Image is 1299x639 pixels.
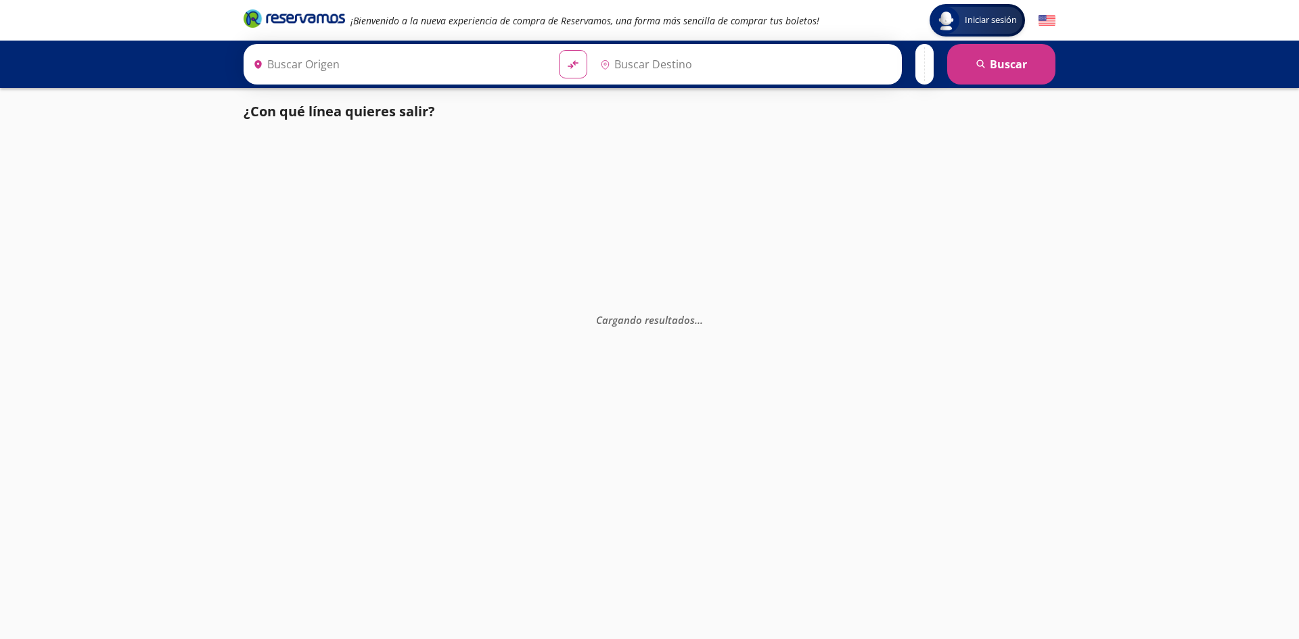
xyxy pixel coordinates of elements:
[244,101,435,122] p: ¿Con qué línea quieres salir?
[244,8,345,28] i: Brand Logo
[695,312,698,326] span: .
[595,47,895,81] input: Buscar Destino
[959,14,1022,27] span: Iniciar sesión
[248,47,548,81] input: Buscar Origen
[700,312,703,326] span: .
[596,312,703,326] em: Cargando resultados
[698,312,700,326] span: .
[947,44,1055,85] button: Buscar
[1039,12,1055,29] button: English
[244,8,345,32] a: Brand Logo
[350,14,819,27] em: ¡Bienvenido a la nueva experiencia de compra de Reservamos, una forma más sencilla de comprar tus...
